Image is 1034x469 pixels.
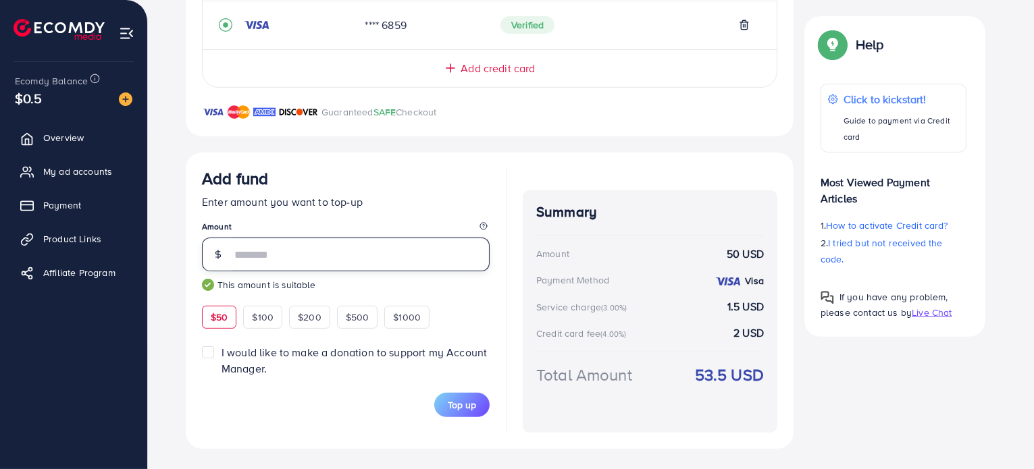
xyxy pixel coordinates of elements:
span: Add credit card [461,61,535,76]
a: Affiliate Program [10,259,137,286]
span: $200 [298,310,321,324]
img: credit [715,276,742,287]
a: Overview [10,124,137,151]
span: I would like to make a donation to support my Account Manager. [222,345,487,375]
img: image [119,92,132,106]
span: Overview [43,131,84,144]
small: This amount is suitable [202,278,490,292]
img: logo [14,19,105,40]
a: Product Links [10,225,137,252]
strong: Visa [745,274,764,287]
a: My ad accounts [10,158,137,185]
img: brand [202,104,224,120]
span: $1000 [393,310,421,324]
div: Payment Method [536,273,609,287]
span: $0.5 [15,88,43,108]
small: (3.00%) [601,302,627,313]
span: How to activate Credit card? [826,219,948,232]
h3: Add fund [202,169,268,188]
img: menu [119,26,134,41]
span: My ad accounts [43,165,112,178]
span: $100 [252,310,274,324]
img: Popup guide [821,291,834,304]
strong: 50 USD [727,246,764,262]
span: Top up [448,398,476,412]
a: Payment [10,192,137,219]
span: Product Links [43,232,101,246]
span: $50 [211,310,228,324]
p: 1. [821,217,966,233]
img: brand [253,104,276,120]
legend: Amount [202,221,490,238]
p: Enter amount you want to top-up [202,194,490,210]
h4: Summary [536,204,764,221]
img: brand [228,104,250,120]
span: SAFE [373,105,396,119]
p: Help [856,36,884,53]
img: guide [202,279,214,291]
svg: record circle [219,18,232,32]
span: Affiliate Program [43,266,115,279]
small: (4.00%) [600,329,626,339]
span: Verified [500,16,554,34]
div: Amount [536,247,569,260]
div: Total Amount [536,363,632,387]
span: Payment [43,198,81,212]
p: 2. [821,235,966,267]
button: Top up [434,393,490,417]
span: $500 [346,310,369,324]
p: Guaranteed Checkout [321,104,437,120]
strong: 2 USD [733,325,764,341]
div: Credit card fee [536,327,631,340]
span: I tried but not received the code. [821,236,943,266]
p: Most Viewed Payment Articles [821,163,966,206]
span: If you have any problem, please contact us by [821,290,948,319]
strong: 53.5 USD [695,363,764,387]
p: Guide to payment via Credit card [844,113,959,145]
img: brand [279,104,318,120]
p: Click to kickstart! [844,91,959,107]
div: Service charge [536,300,631,314]
iframe: Chat [977,408,1024,459]
span: Live Chat [912,306,952,319]
strong: 1.5 USD [727,299,764,314]
img: credit [243,20,270,30]
span: Ecomdy Balance [15,74,88,88]
img: Popup guide [821,32,845,57]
